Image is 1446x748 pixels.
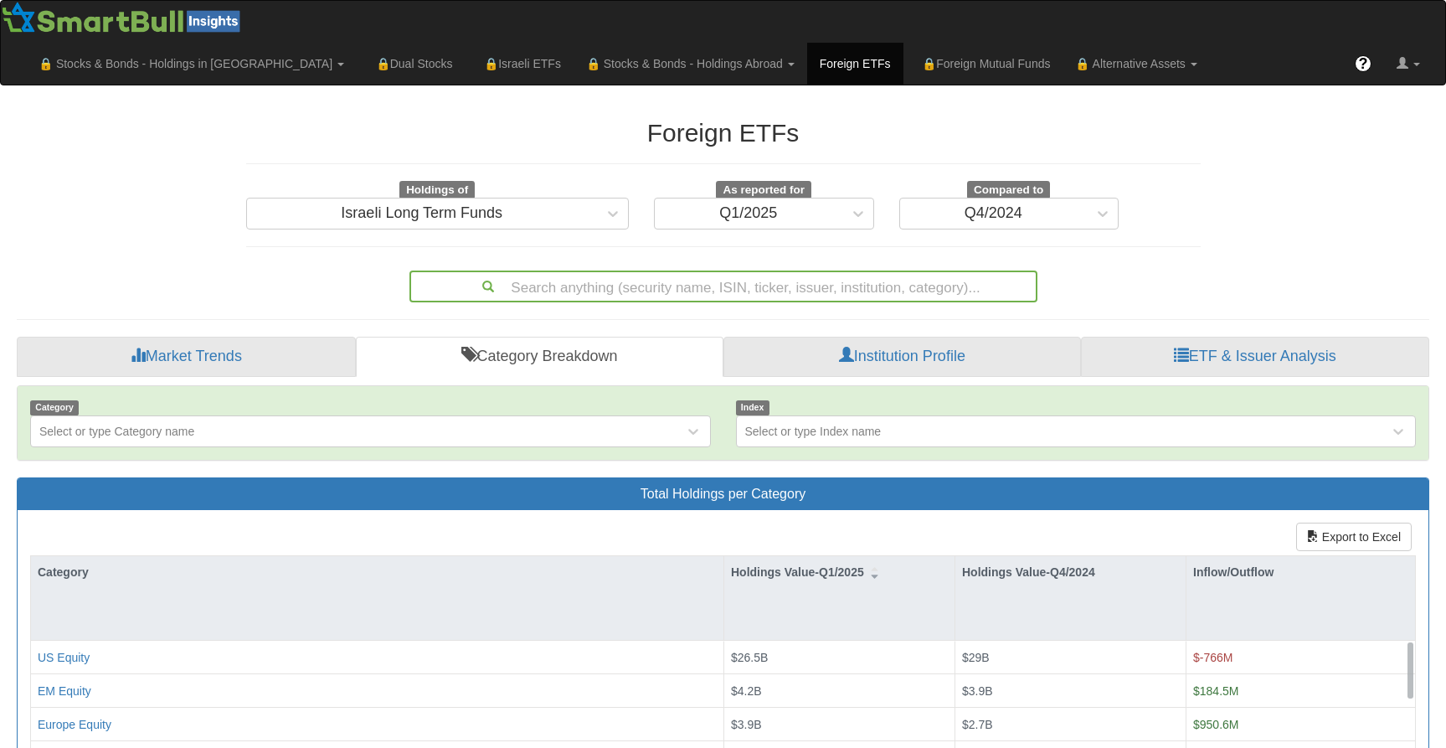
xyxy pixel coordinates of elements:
[1342,43,1384,85] a: ?
[967,181,1050,199] span: Compared to
[357,43,465,85] a: 🔒Dual Stocks
[38,716,111,733] button: Europe Equity
[38,683,91,699] button: EM Equity
[30,487,1416,502] h3: Total Holdings per Category
[1193,684,1238,698] span: $184.5M
[965,205,1022,222] div: Q4/2024
[356,337,723,377] a: Category Breakdown
[26,43,357,85] a: 🔒 Stocks & Bonds - Holdings in [GEOGRAPHIC_DATA]
[17,337,356,377] a: Market Trends
[807,43,903,85] a: Foreign ETFs
[962,651,990,664] span: $29B
[731,684,762,698] span: $4.2B
[31,556,723,588] div: Category
[1186,556,1415,588] div: Inflow/Outflow
[723,337,1080,377] a: Institution Profile
[745,423,882,440] div: Select or type Index name
[731,651,768,664] span: $26.5B
[962,718,993,731] span: $2.7B
[903,43,1063,85] a: 🔒Foreign Mutual Funds
[1063,43,1209,85] a: 🔒 Alternative Assets
[399,181,475,199] span: Holdings of
[38,649,90,666] button: US Equity
[962,684,993,698] span: $3.9B
[1,1,247,34] img: Smartbull
[1193,651,1232,664] span: $-766M
[1193,718,1238,731] span: $950.6M
[39,423,194,440] div: Select or type Category name
[716,181,811,199] span: As reported for
[731,718,762,731] span: $3.9B
[736,400,769,415] span: Index
[574,43,807,85] a: 🔒 Stocks & Bonds - Holdings Abroad
[465,43,573,85] a: 🔒Israeli ETFs
[341,205,502,222] div: Israeli Long Term Funds
[30,400,79,415] span: Category
[1359,55,1368,72] span: ?
[1081,337,1429,377] a: ETF & Issuer Analysis
[1296,523,1412,551] button: Export to Excel
[719,205,777,222] div: Q1/2025
[724,556,955,588] div: Holdings Value-Q1/2025
[411,272,1036,301] div: Search anything (security name, ISIN, ticker, issuer, institution, category)...
[246,119,1201,147] h2: Foreign ETFs
[955,556,1186,588] div: Holdings Value-Q4/2024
